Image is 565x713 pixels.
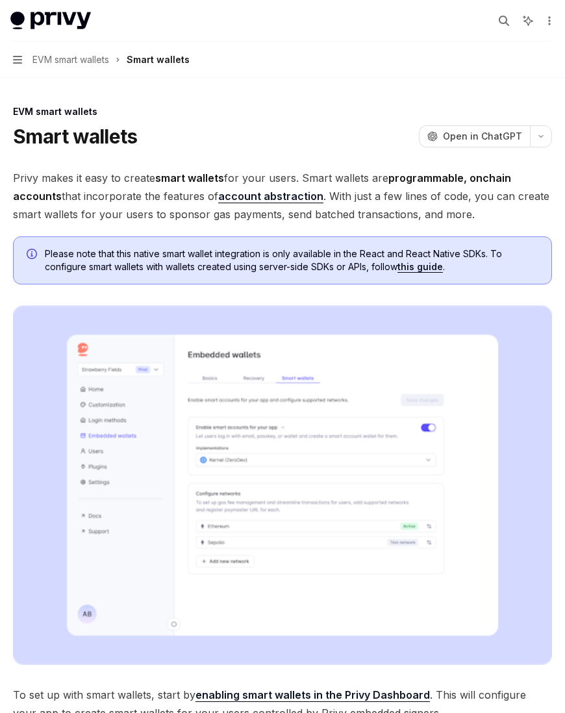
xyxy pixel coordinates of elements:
[195,688,430,702] a: enabling smart wallets in the Privy Dashboard
[13,125,137,148] h1: Smart wallets
[397,261,443,273] a: this guide
[13,105,552,118] div: EVM smart wallets
[10,12,91,30] img: light logo
[218,190,323,203] a: account abstraction
[127,52,190,68] div: Smart wallets
[419,125,530,147] button: Open in ChatGPT
[443,130,522,143] span: Open in ChatGPT
[32,52,109,68] span: EVM smart wallets
[45,247,538,273] span: Please note that this native smart wallet integration is only available in the React and React Na...
[155,171,224,184] strong: smart wallets
[13,169,552,223] span: Privy makes it easy to create for your users. Smart wallets are that incorporate the features of ...
[13,305,552,665] img: Sample enable smart wallets
[27,249,40,262] svg: Info
[542,12,555,30] button: More actions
